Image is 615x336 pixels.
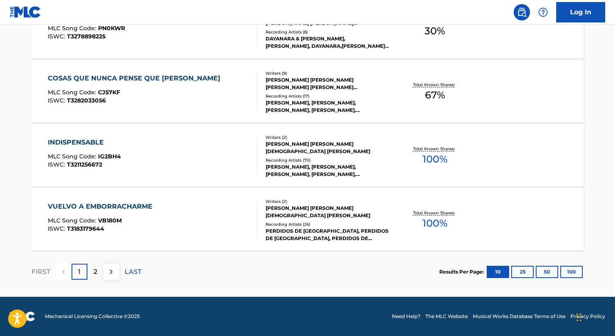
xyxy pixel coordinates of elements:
[10,6,41,18] img: MLC Logo
[538,7,548,17] img: help
[67,33,105,40] span: T3278898225
[94,267,97,277] p: 2
[266,205,389,219] div: [PERSON_NAME] [PERSON_NAME][DEMOGRAPHIC_DATA] [PERSON_NAME]
[413,210,457,216] p: Total Known Shares:
[425,313,468,320] a: The MLC Website
[577,305,581,329] div: Drag
[48,161,67,168] span: ISWC :
[98,153,121,160] span: IG2BH4
[98,217,122,224] span: VB180M
[517,7,527,17] img: search
[413,82,457,88] p: Total Known Shares:
[266,70,389,76] div: Writers ( 9 )
[48,89,98,96] span: MLC Song Code :
[98,24,125,32] span: PN0KWR
[556,2,605,22] a: Log In
[266,163,389,178] div: [PERSON_NAME], [PERSON_NAME], [PERSON_NAME], [PERSON_NAME], [PERSON_NAME]
[266,140,389,155] div: [PERSON_NAME] [PERSON_NAME][DEMOGRAPHIC_DATA] [PERSON_NAME]
[78,267,81,277] p: 1
[423,152,447,167] span: 100 %
[425,88,445,102] span: 67 %
[266,76,389,91] div: [PERSON_NAME] [PERSON_NAME] [PERSON_NAME] [PERSON_NAME] [PERSON_NAME] [PERSON_NAME] [PERSON_NAME]...
[31,189,584,251] a: VUELVO A EMBORRACHARMEMLC Song Code:VB180MISWC:T3183179644Writers (2)[PERSON_NAME] [PERSON_NAME][...
[266,99,389,114] div: [PERSON_NAME], [PERSON_NAME], [PERSON_NAME], [PERSON_NAME], [PERSON_NAME]
[98,89,120,96] span: CJ57KF
[266,221,389,227] div: Recording Artists ( 26 )
[413,146,457,152] p: Total Known Shares:
[31,267,50,277] p: FIRST
[48,33,67,40] span: ISWC :
[425,24,445,38] span: 30 %
[423,216,447,231] span: 100 %
[48,24,98,32] span: MLC Song Code :
[67,97,106,104] span: T3282033056
[45,313,140,320] span: Mechanical Licensing Collective © 2025
[266,227,389,242] div: PERDIDOS DE [GEOGRAPHIC_DATA], PERDIDOS DE [GEOGRAPHIC_DATA], PERDIDOS DE [GEOGRAPHIC_DATA], PERD...
[266,198,389,205] div: Writers ( 2 )
[10,312,35,321] img: logo
[48,202,157,211] div: VUELVO A EMBORRACHARME
[48,97,67,104] span: ISWC :
[106,267,116,277] img: right
[48,225,67,232] span: ISWC :
[67,225,104,232] span: T3183179644
[125,267,141,277] p: LAST
[48,138,121,147] div: INDISPENSABLE
[473,313,566,320] a: Musical Works Database Terms of Use
[266,157,389,163] div: Recording Artists ( 70 )
[570,313,605,320] a: Privacy Policy
[67,161,102,168] span: T3211256672
[536,266,558,278] button: 50
[48,217,98,224] span: MLC Song Code :
[392,313,420,320] a: Need Help?
[48,153,98,160] span: MLC Song Code :
[266,35,389,50] div: DAYANARA & [PERSON_NAME], [PERSON_NAME], DAYANARA,[PERSON_NAME], [PERSON_NAME]|[PERSON_NAME], [PE...
[31,61,584,122] a: COSAS QUE NUNCA PENSE QUE [PERSON_NAME]MLC Song Code:CJ57KFISWC:T3282033056Writers (9)[PERSON_NAM...
[266,29,389,35] div: Recording Artists ( 8 )
[514,4,530,20] a: Public Search
[439,268,486,276] p: Results Per Page:
[31,125,584,187] a: INDISPENSABLEMLC Song Code:IG2BH4ISWC:T3211256672Writers (2)[PERSON_NAME] [PERSON_NAME][DEMOGRAPH...
[535,4,551,20] div: Help
[487,266,509,278] button: 10
[266,93,389,99] div: Recording Artists ( 17 )
[574,297,615,336] iframe: Chat Widget
[48,73,224,83] div: COSAS QUE NUNCA PENSE QUE [PERSON_NAME]
[560,266,583,278] button: 100
[266,134,389,140] div: Writers ( 2 )
[511,266,534,278] button: 25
